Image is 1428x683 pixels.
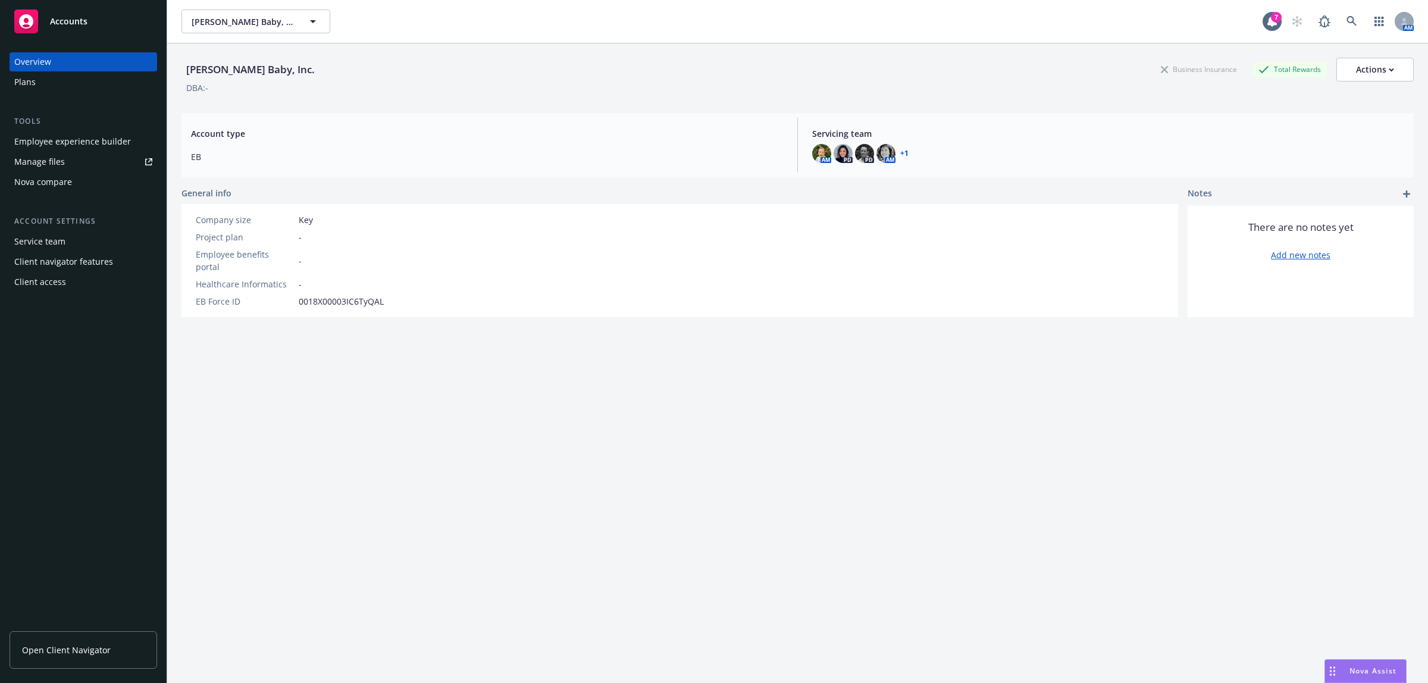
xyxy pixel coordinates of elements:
span: Accounts [50,17,87,26]
div: Manage files [14,152,65,171]
div: Tools [10,115,157,127]
a: Start snowing [1285,10,1309,33]
span: General info [181,187,231,199]
div: Account settings [10,215,157,227]
div: Drag to move [1325,660,1340,682]
div: Project plan [196,231,294,243]
div: Company size [196,214,294,226]
div: DBA: - [186,82,208,94]
img: photo [855,144,874,163]
div: Employee experience builder [14,132,131,151]
img: photo [876,144,895,163]
button: Nova Assist [1324,659,1407,683]
div: 7 [1271,12,1282,23]
span: Open Client Navigator [22,644,111,656]
div: Overview [14,52,51,71]
span: Servicing team [812,127,1404,140]
div: EB Force ID [196,295,294,308]
div: Total Rewards [1252,62,1327,77]
span: - [299,255,302,267]
div: Employee benefits portal [196,248,294,273]
a: Client navigator features [10,252,157,271]
a: Search [1340,10,1364,33]
span: - [299,231,302,243]
span: Notes [1188,187,1212,201]
span: Key [299,214,313,226]
div: Client navigator features [14,252,113,271]
span: 0018X00003IC6TyQAL [299,295,384,308]
span: EB [191,151,783,163]
a: Add new notes [1271,249,1330,261]
a: Report a Bug [1313,10,1336,33]
a: Manage files [10,152,157,171]
div: Business Insurance [1155,62,1243,77]
a: Accounts [10,5,157,38]
div: Client access [14,272,66,292]
img: photo [812,144,831,163]
a: Nova compare [10,173,157,192]
a: Service team [10,232,157,251]
span: [PERSON_NAME] Baby, Inc. [192,15,295,28]
a: add [1399,187,1414,201]
a: Plans [10,73,157,92]
a: Overview [10,52,157,71]
div: [PERSON_NAME] Baby, Inc. [181,62,320,77]
div: Actions [1356,58,1394,81]
div: Service team [14,232,65,251]
button: [PERSON_NAME] Baby, Inc. [181,10,330,33]
img: photo [834,144,853,163]
span: There are no notes yet [1248,220,1354,234]
a: Switch app [1367,10,1391,33]
div: Plans [14,73,36,92]
button: Actions [1336,58,1414,82]
span: Account type [191,127,783,140]
a: +1 [900,150,909,157]
a: Client access [10,272,157,292]
span: Nova Assist [1349,666,1396,676]
span: - [299,278,302,290]
div: Healthcare Informatics [196,278,294,290]
a: Employee experience builder [10,132,157,151]
div: Nova compare [14,173,72,192]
